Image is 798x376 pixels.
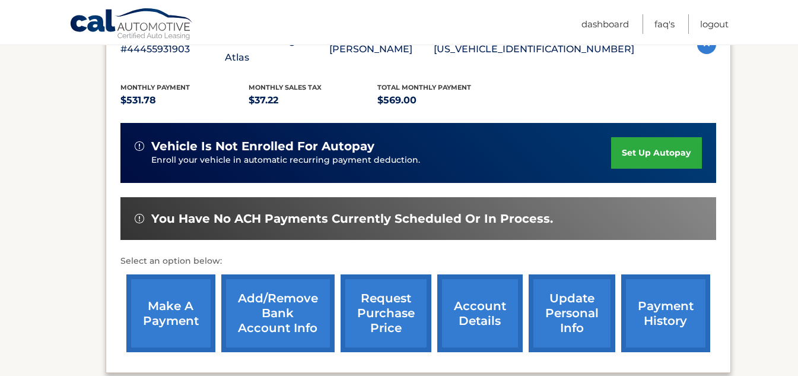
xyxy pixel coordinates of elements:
[120,41,225,58] p: #44455931903
[377,92,506,109] p: $569.00
[621,274,710,352] a: payment history
[329,41,434,58] p: [PERSON_NAME]
[120,92,249,109] p: $531.78
[120,254,716,268] p: Select an option below:
[437,274,523,352] a: account details
[529,274,615,352] a: update personal info
[700,14,729,34] a: Logout
[581,14,629,34] a: Dashboard
[69,8,194,42] a: Cal Automotive
[377,83,471,91] span: Total Monthly Payment
[434,41,634,58] p: [US_VEHICLE_IDENTIFICATION_NUMBER]
[249,83,322,91] span: Monthly sales Tax
[135,141,144,151] img: alert-white.svg
[221,274,335,352] a: Add/Remove bank account info
[151,154,612,167] p: Enroll your vehicle in automatic recurring payment deduction.
[135,214,144,223] img: alert-white.svg
[151,139,374,154] span: vehicle is not enrolled for autopay
[120,83,190,91] span: Monthly Payment
[126,274,215,352] a: make a payment
[611,137,701,169] a: set up autopay
[151,211,553,226] span: You have no ACH payments currently scheduled or in process.
[654,14,675,34] a: FAQ's
[225,33,329,66] p: 2025 Volkswagen Atlas
[249,92,377,109] p: $37.22
[341,274,431,352] a: request purchase price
